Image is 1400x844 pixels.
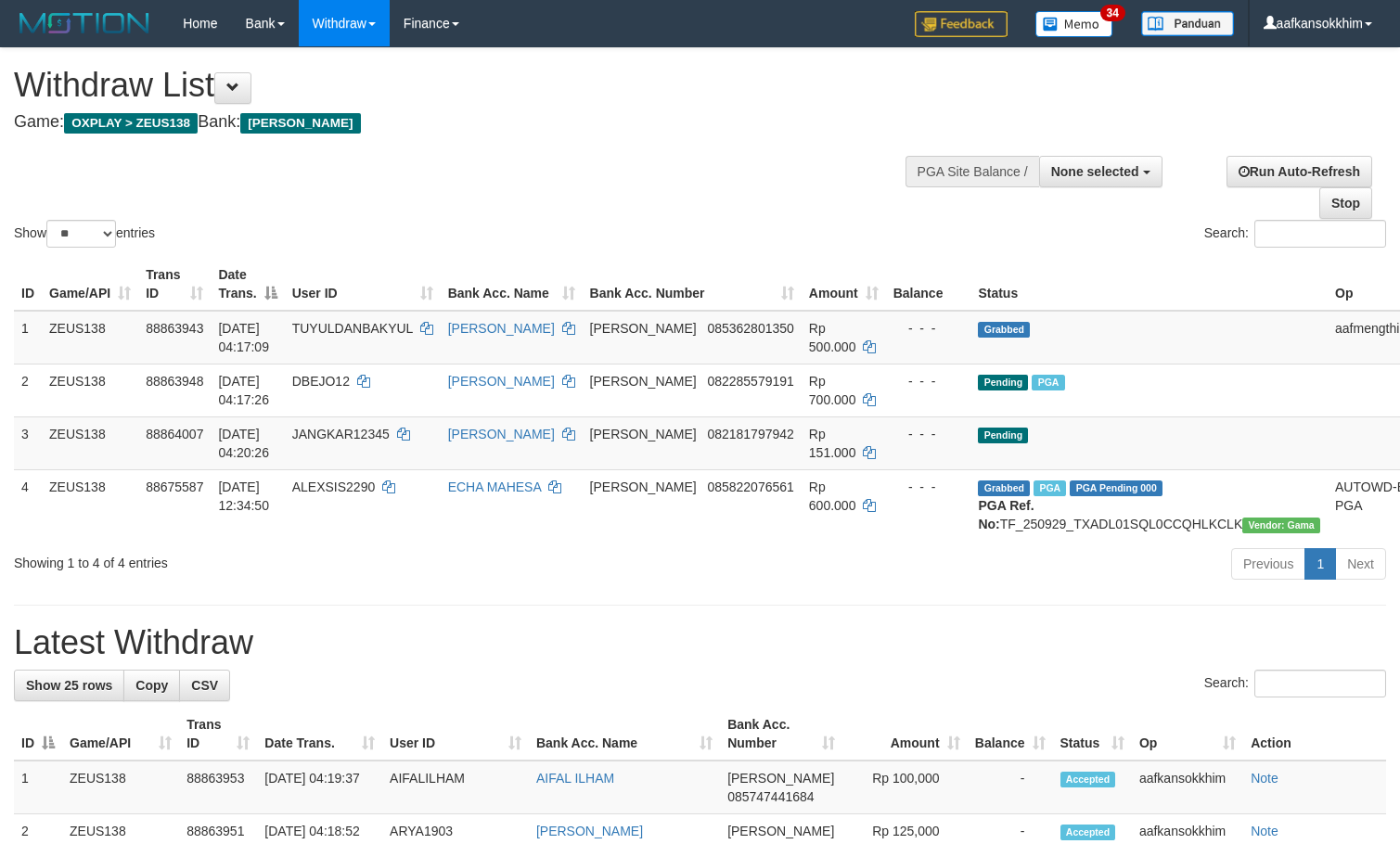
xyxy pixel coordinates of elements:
span: [DATE] 04:17:09 [218,321,269,354]
span: Copy 085822076561 to clipboard [707,480,793,494]
span: PGA Pending [1070,480,1162,496]
div: - - - [893,319,964,338]
th: User ID: activate to sort column ascending [382,708,529,761]
a: Show 25 rows [14,670,124,701]
span: [PERSON_NAME] [727,824,834,838]
span: [PERSON_NAME] [590,427,697,441]
div: Showing 1 to 4 of 4 entries [14,546,570,572]
label: Search: [1204,670,1386,697]
a: Copy [123,670,180,701]
div: - - - [893,425,964,443]
b: PGA Ref. No: [978,498,1034,531]
span: Vendor URL: https://trx31.1velocity.biz [1242,518,1320,533]
button: None selected [1039,156,1162,187]
th: Balance: activate to sort column ascending [968,708,1053,761]
select: Showentries [46,220,116,248]
a: Next [1335,548,1386,580]
th: Bank Acc. Number: activate to sort column ascending [720,708,842,761]
span: OXPLAY > ZEUS138 [64,113,198,134]
td: 4 [14,469,42,541]
span: Grabbed [978,480,1030,496]
span: [DATE] 04:17:26 [218,374,269,407]
img: Feedback.jpg [915,11,1008,37]
span: Pending [978,375,1028,390]
span: None selected [1051,164,1139,179]
span: 88863943 [146,321,203,336]
span: [DATE] 12:34:50 [218,480,269,513]
td: 88863953 [179,761,257,814]
span: Accepted [1060,772,1116,787]
a: [PERSON_NAME] [448,374,555,389]
th: Op: activate to sort column ascending [1132,708,1243,761]
span: 34 [1100,5,1125,21]
th: Balance [886,258,971,311]
th: Amount: activate to sort column ascending [802,258,886,311]
span: Copy 085747441684 to clipboard [727,789,814,804]
input: Search: [1254,670,1386,697]
span: [PERSON_NAME] [590,321,697,336]
th: Date Trans.: activate to sort column ascending [257,708,382,761]
td: 1 [14,311,42,364]
span: CSV [191,678,218,693]
td: AIFALILHAM [382,761,529,814]
label: Show entries [14,220,155,248]
div: - - - [893,372,964,390]
th: Date Trans.: activate to sort column descending [211,258,284,311]
th: ID: activate to sort column descending [14,708,62,761]
h1: Latest Withdraw [14,624,1386,661]
td: 2 [14,364,42,416]
a: [PERSON_NAME] [448,321,555,336]
th: Status [970,258,1328,311]
span: 88675587 [146,480,203,494]
td: [DATE] 04:19:37 [257,761,382,814]
th: Bank Acc. Name: activate to sort column ascending [441,258,583,311]
span: [PERSON_NAME] [590,480,697,494]
img: Button%20Memo.svg [1035,11,1113,37]
span: Rp 700.000 [809,374,856,407]
a: 1 [1304,548,1336,580]
span: Rp 600.000 [809,480,856,513]
span: DBEJO12 [292,374,350,389]
a: [PERSON_NAME] [448,427,555,441]
th: Action [1243,708,1386,761]
span: Rp 500.000 [809,321,856,354]
a: Note [1251,771,1278,786]
span: Rp 151.000 [809,427,856,460]
div: - - - [893,478,964,496]
td: ZEUS138 [42,364,138,416]
td: ZEUS138 [42,469,138,541]
a: Run Auto-Refresh [1227,156,1372,187]
img: panduan.png [1141,11,1234,36]
a: Stop [1319,187,1372,219]
a: ECHA MAHESA [448,480,541,494]
a: CSV [179,670,230,701]
th: User ID: activate to sort column ascending [285,258,441,311]
th: Game/API: activate to sort column ascending [42,258,138,311]
td: ZEUS138 [62,761,179,814]
a: Previous [1231,548,1305,580]
th: Bank Acc. Name: activate to sort column ascending [529,708,720,761]
a: Note [1251,824,1278,838]
input: Search: [1254,220,1386,248]
span: [DATE] 04:20:26 [218,427,269,460]
td: Rp 100,000 [842,761,968,814]
th: Status: activate to sort column ascending [1053,708,1132,761]
td: TF_250929_TXADL01SQL0CCQHLKCLK [970,469,1328,541]
span: Marked by aafpengsreynich [1034,480,1066,496]
span: [PERSON_NAME] [240,113,360,134]
span: TUYULDANBAKYUL [292,321,413,336]
span: Marked by aafkaynarin [1032,375,1064,390]
span: Copy 085362801350 to clipboard [707,321,793,336]
th: ID [14,258,42,311]
td: 3 [14,416,42,469]
span: JANGKAR12345 [292,427,390,441]
span: Show 25 rows [26,678,112,693]
span: 88864007 [146,427,203,441]
label: Search: [1204,220,1386,248]
span: [PERSON_NAME] [727,771,834,786]
h1: Withdraw List [14,67,915,104]
div: PGA Site Balance / [906,156,1039,187]
span: Copy 082285579191 to clipboard [707,374,793,389]
span: Copy 082181797942 to clipboard [707,427,793,441]
td: aafkansokkhim [1132,761,1243,814]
